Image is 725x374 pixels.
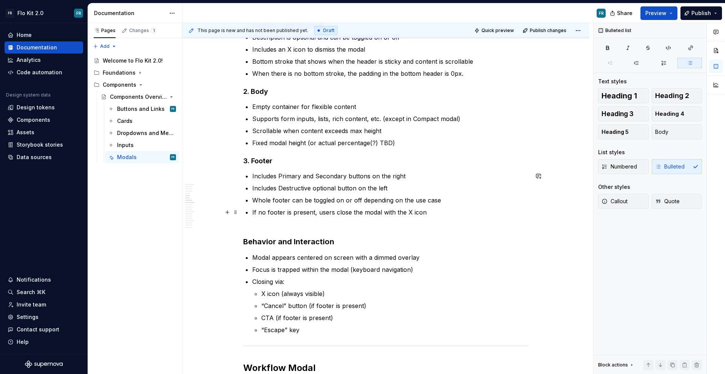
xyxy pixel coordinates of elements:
[5,151,83,163] a: Data sources
[5,126,83,138] a: Assets
[5,54,83,66] a: Analytics
[602,110,634,118] span: Heading 3
[252,69,529,78] p: When there is no bottom stroke, the padding in the bottom header is 0px.
[599,10,604,16] div: FR
[243,237,334,246] strong: Behavior and Interaction
[197,28,308,34] span: This page is new and has not been published yet.
[171,153,174,161] div: FR
[91,55,179,67] a: Welcome to Flo Kit 2.0!
[76,10,81,16] div: FR
[261,325,529,334] p: “Escape” key
[17,9,43,17] div: Flo Kit 2.0
[520,25,570,36] button: Publish changes
[117,129,174,137] div: Dropdowns and Menus
[5,139,83,151] a: Storybook stories
[105,103,179,115] a: Buttons and LinksFR
[25,360,63,368] svg: Supernova Logo
[5,29,83,41] a: Home
[17,153,52,161] div: Data sources
[598,78,627,85] div: Text styles
[323,28,335,34] span: Draft
[252,277,529,286] p: Closing via:
[252,172,529,181] p: Includes Primary and Secondary buttons on the right
[606,6,637,20] button: Share
[5,286,83,298] button: Search ⌘K
[17,44,57,51] div: Documentation
[652,124,702,139] button: Body
[598,360,635,370] div: Block actions
[117,117,133,125] div: Cards
[598,88,649,103] button: Heading 1
[17,104,55,111] div: Design tokens
[598,362,628,368] div: Block actions
[598,159,649,174] button: Numbered
[17,276,51,284] div: Notifications
[94,28,116,34] div: Pages
[5,114,83,126] a: Components
[252,114,529,123] p: Supports form inputs, lists, rich content, etc. (except in Compact modal)
[110,93,167,101] div: Components Overview
[5,336,83,348] button: Help
[252,138,529,147] p: Fixed modal height (or actual percentage(?) TBD)
[252,208,529,217] p: If no footer is present, users close the modal with the X icon
[17,141,63,149] div: Storybook stories
[617,9,632,17] span: Share
[252,126,529,135] p: Scrollable when content exceeds max height
[17,288,45,296] div: Search ⌘K
[91,41,119,52] button: Add
[117,153,137,161] div: Modals
[91,79,179,91] div: Components
[17,129,34,136] div: Assets
[598,124,649,139] button: Heading 5
[252,265,529,274] p: Focus is trapped within the modal (keyboard navigation)
[252,57,529,66] p: Bottom stroke that shows when the header is sticky and content is scrollable
[602,128,629,136] span: Heading 5
[598,149,625,156] div: List styles
[680,6,722,20] button: Publish
[652,88,702,103] button: Heading 2
[602,198,628,205] span: Callout
[530,28,566,34] span: Publish changes
[105,151,179,163] a: ModalsFR
[117,105,165,113] div: Buttons and Links
[691,9,711,17] span: Publish
[261,289,529,298] p: X icon (always visible)
[261,301,529,310] p: “Cancel” button (if footer is present)
[17,56,41,64] div: Analytics
[5,41,83,54] a: Documentation
[17,301,46,308] div: Invite team
[652,106,702,121] button: Heading 4
[6,92,51,98] div: Design system data
[655,92,689,100] span: Heading 2
[17,326,59,333] div: Contact support
[100,43,110,49] span: Add
[472,25,517,36] button: Quick preview
[171,105,174,113] div: FR
[655,128,668,136] span: Body
[5,9,14,18] div: FR
[602,163,637,170] span: Numbered
[5,274,83,286] button: Notifications
[103,57,163,64] div: Welcome to Flo Kit 2.0!
[5,66,83,78] a: Code automation
[105,115,179,127] a: Cards
[91,55,179,163] div: Page tree
[652,194,702,209] button: Quote
[117,141,134,149] div: Inputs
[105,139,179,151] a: Inputs
[243,87,268,95] strong: 2. Body
[243,362,316,373] strong: Workflow Modal
[17,313,39,321] div: Settings
[98,91,179,103] a: Components Overview
[5,311,83,323] a: Settings
[598,194,649,209] button: Callout
[252,196,529,205] p: Whole footer can be toggled on or off depending on the use case
[602,92,637,100] span: Heading 1
[105,127,179,139] a: Dropdowns and Menus
[598,106,649,121] button: Heading 3
[655,110,684,118] span: Heading 4
[243,157,272,165] strong: 3. Footer
[17,338,29,346] div: Help
[5,101,83,113] a: Design tokens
